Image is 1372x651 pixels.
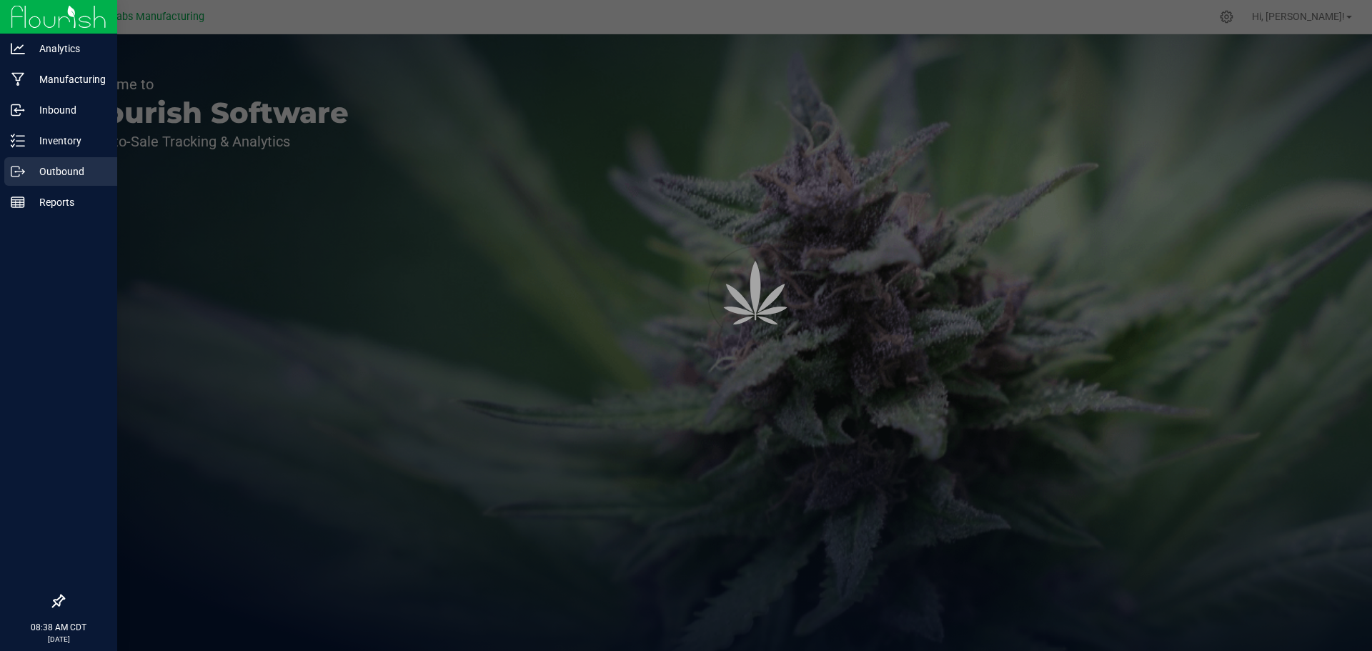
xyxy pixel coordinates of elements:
p: Outbound [25,163,111,180]
p: 08:38 AM CDT [6,621,111,634]
inline-svg: Outbound [11,164,25,179]
inline-svg: Inbound [11,103,25,117]
p: Analytics [25,40,111,57]
inline-svg: Analytics [11,41,25,56]
p: Inventory [25,132,111,149]
p: Inbound [25,101,111,119]
p: Reports [25,194,111,211]
inline-svg: Inventory [11,134,25,148]
inline-svg: Manufacturing [11,72,25,86]
inline-svg: Reports [11,195,25,209]
p: [DATE] [6,634,111,645]
p: Manufacturing [25,71,111,88]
